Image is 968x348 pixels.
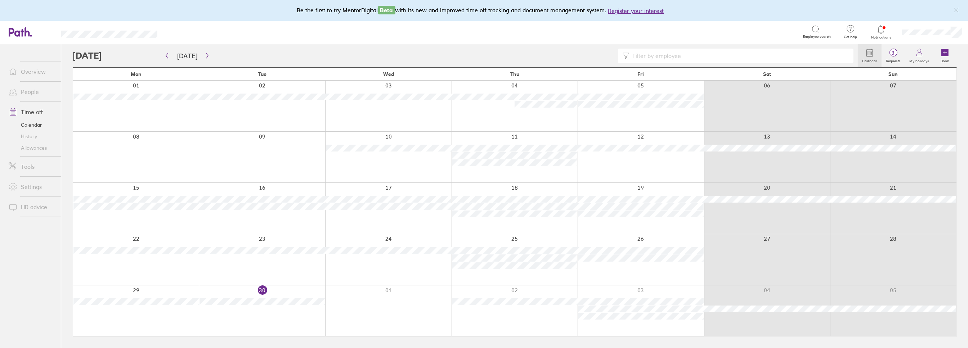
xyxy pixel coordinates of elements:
a: Calendar [3,119,61,131]
a: Allowances [3,142,61,154]
a: Tools [3,159,61,174]
label: My holidays [905,57,933,63]
a: People [3,85,61,99]
a: My holidays [905,44,933,67]
a: Settings [3,180,61,194]
span: Thu [510,71,519,77]
span: Sun [888,71,898,77]
div: Search [177,28,195,35]
span: Employee search [803,35,831,39]
div: Be the first to try MentorDigital with its new and improved time off tracking and document manage... [297,6,671,15]
a: Overview [3,64,61,79]
button: Register your interest [608,6,664,15]
a: Time off [3,105,61,119]
span: Mon [131,71,142,77]
span: Wed [383,71,394,77]
a: HR advice [3,200,61,214]
a: 3Requests [882,44,905,67]
span: Notifications [869,35,893,40]
label: Calendar [858,57,882,63]
label: Book [937,57,954,63]
label: Requests [882,57,905,63]
span: Tue [258,71,266,77]
a: Book [933,44,956,67]
span: Fri [638,71,644,77]
span: Beta [378,6,395,14]
span: Sat [763,71,771,77]
button: [DATE] [171,50,203,62]
span: 3 [882,50,905,56]
a: Notifications [869,24,893,40]
a: Calendar [858,44,882,67]
input: Filter by employee [629,49,849,63]
span: Get help [839,35,862,39]
a: History [3,131,61,142]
